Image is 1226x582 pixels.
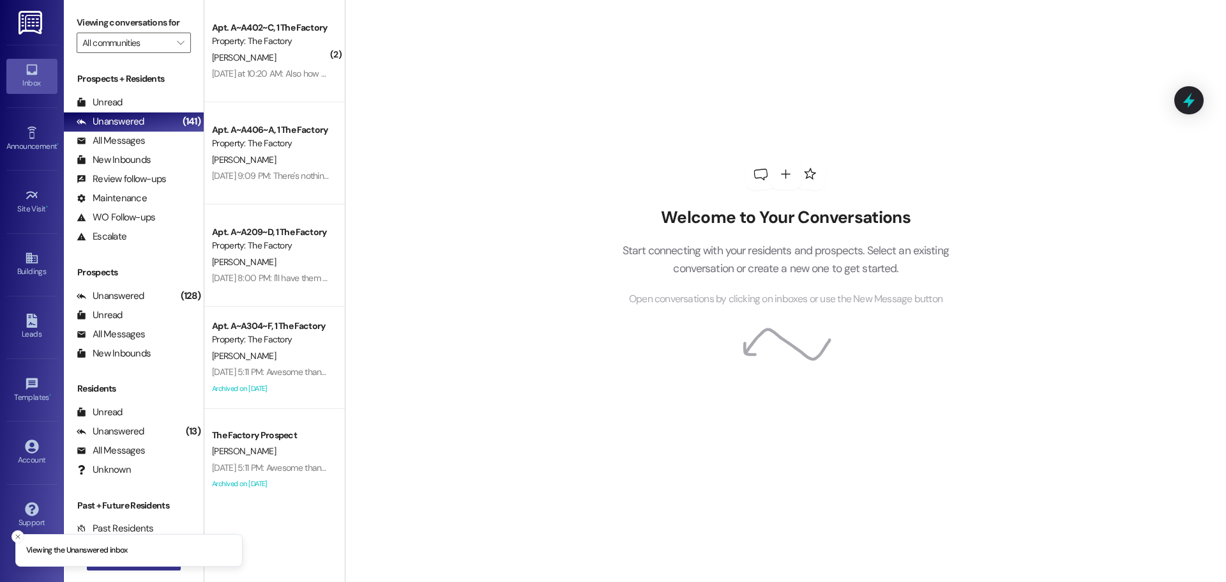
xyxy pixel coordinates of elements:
div: Archived on [DATE] [211,381,331,397]
div: Unread [77,406,123,419]
div: [DATE] 8:00 PM: I'll have them take a look at it, if they don't have a notification could you dir... [212,272,651,284]
div: All Messages [77,134,145,148]
h2: Welcome to Your Conversations [603,208,968,228]
a: Support [6,498,57,533]
a: Buildings [6,247,57,282]
div: [DATE] 5:11 PM: Awesome thanks ! [212,366,334,378]
div: All Messages [77,328,145,341]
div: Apt. A~A406~A, 1 The Factory [212,123,330,137]
span: Open conversations by clicking on inboxes or use the New Message button [629,291,942,307]
div: Unread [77,96,123,109]
span: [PERSON_NAME] [212,256,276,268]
div: Unanswered [77,425,144,438]
div: Review follow-ups [77,172,166,186]
div: Property: The Factory [212,239,330,252]
div: New Inbounds [77,153,151,167]
input: All communities [82,33,170,53]
a: Templates • [6,373,57,408]
span: [PERSON_NAME] [212,350,276,362]
span: [PERSON_NAME] [212,445,276,457]
div: The Factory Prospect [212,429,330,442]
span: • [46,203,48,211]
div: Residents [64,382,204,395]
div: (13) [183,422,204,441]
a: Account [6,436,57,470]
div: Property: The Factory [212,137,330,150]
div: Archived on [DATE] [211,476,331,492]
a: Leads [6,310,57,344]
span: [PERSON_NAME] [212,154,276,165]
div: Property: The Factory [212,333,330,346]
div: New Inbounds [77,347,151,360]
div: Past + Future Residents [64,499,204,512]
div: Apt. A~A402~C, 1 The Factory [212,21,330,34]
div: Unknown [77,463,131,477]
div: Property: The Factory [212,34,330,48]
button: Close toast [11,530,24,543]
div: Prospects [64,266,204,279]
span: • [49,391,51,400]
div: WO Follow-ups [77,211,155,224]
div: All Messages [77,444,145,457]
p: Start connecting with your residents and prospects. Select an existing conversation or create a n... [603,241,968,278]
div: Maintenance [77,192,147,205]
img: ResiDesk Logo [19,11,45,34]
label: Viewing conversations for [77,13,191,33]
span: [PERSON_NAME] [212,52,276,63]
a: Inbox [6,59,57,93]
p: Viewing the Unanswered inbox [26,545,128,556]
span: • [57,140,59,149]
div: Unread [77,309,123,322]
div: Apt. A~A304~F, 1 The Factory [212,319,330,333]
div: (128) [178,286,204,306]
i:  [177,38,184,48]
a: Site Visit • [6,185,57,219]
div: [DATE] 9:09 PM: There's nothing on our end that says it needs to be signed [212,170,487,181]
div: Past Residents [77,522,154,535]
div: Prospects + Residents [64,72,204,86]
div: [DATE] at 10:20 AM: Also how do I get my parking pass, [212,68,414,79]
div: (141) [179,112,204,132]
div: Unanswered [77,289,144,303]
div: Apt. A~A209~D, 1 The Factory [212,226,330,239]
div: Escalate [77,230,126,243]
div: [DATE] 5:11 PM: Awesome thanks ! [212,462,334,473]
div: Unanswered [77,115,144,128]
